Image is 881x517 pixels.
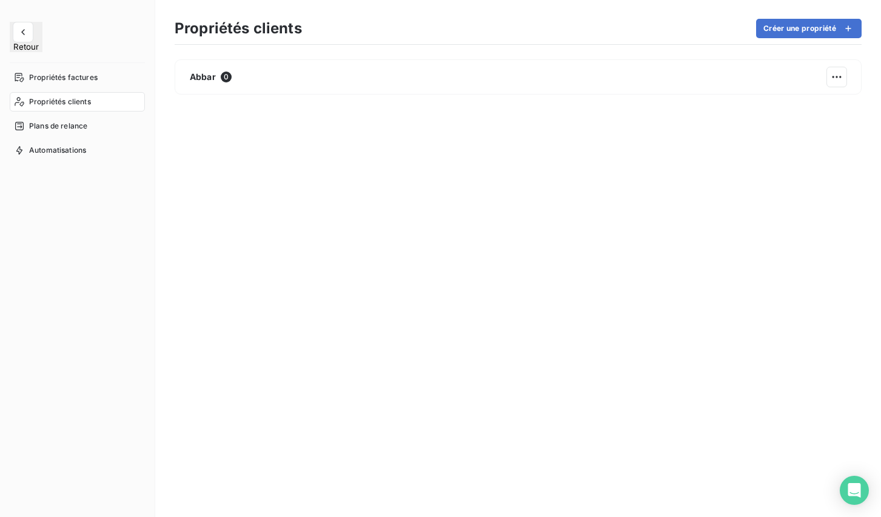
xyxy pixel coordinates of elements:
button: Retour [10,22,42,52]
h3: Propriétés clients [175,18,302,39]
span: Propriétés clients [29,96,91,107]
a: Propriétés clients [10,92,145,112]
span: Abbar [190,71,216,83]
a: Automatisations [10,141,145,160]
button: Créer une propriété [756,19,862,38]
span: Plans de relance [29,121,87,132]
span: Propriétés factures [29,72,98,83]
span: 0 [221,72,232,82]
div: Open Intercom Messenger [840,476,869,505]
span: Automatisations [29,145,86,156]
a: Plans de relance [10,116,145,136]
a: Propriétés factures [10,68,145,87]
span: Retour [13,42,39,52]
